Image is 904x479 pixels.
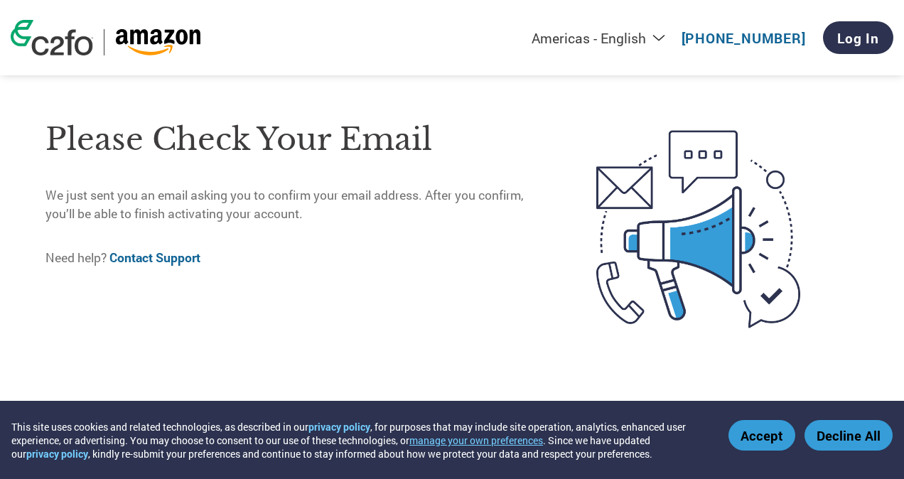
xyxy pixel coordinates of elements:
button: manage your own preferences [409,434,543,447]
a: Contact Support [109,249,200,266]
button: Accept [728,420,795,451]
button: Decline All [805,420,893,451]
p: We just sent you an email asking you to confirm your email address. After you confirm, you’ll be ... [45,186,539,224]
p: Need help? [45,249,539,267]
a: Log In [823,21,893,54]
a: privacy policy [26,447,88,461]
img: Amazon [115,29,201,55]
img: open-email [538,105,859,353]
h1: Please check your email [45,117,539,163]
div: This site uses cookies and related technologies, as described in our , for purposes that may incl... [11,420,708,461]
a: [PHONE_NUMBER] [682,29,806,47]
a: privacy policy [308,420,370,434]
img: c2fo logo [11,20,93,55]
